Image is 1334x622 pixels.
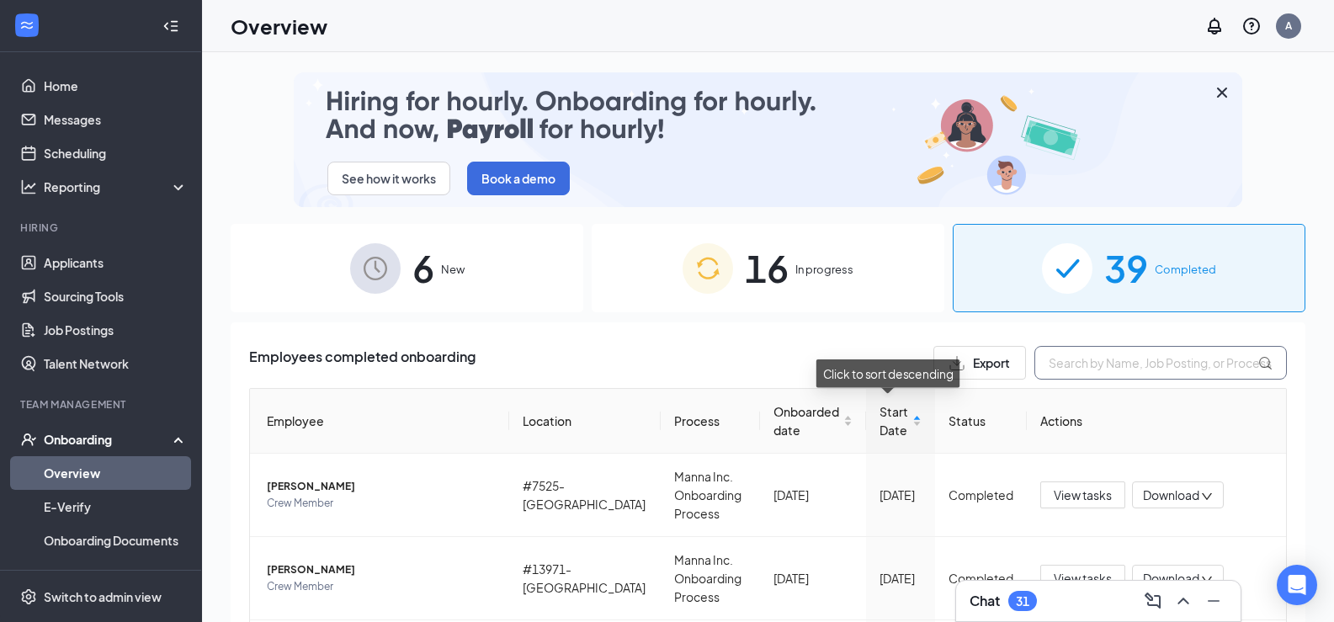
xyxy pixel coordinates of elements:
[815,359,961,387] div: Click to sort descending
[441,261,465,278] span: New
[1143,591,1163,611] svg: ComposeMessage
[412,239,434,297] span: 6
[267,495,496,512] span: Crew Member
[1212,82,1232,103] svg: Cross
[880,486,922,504] div: [DATE]
[1143,486,1199,504] span: Download
[760,389,866,454] th: Onboarded date
[773,402,840,439] span: Onboarded date
[773,569,853,587] div: [DATE]
[1155,261,1216,278] span: Completed
[267,578,496,595] span: Crew Member
[933,346,1026,380] button: Export
[661,537,760,620] td: Manna Inc. Onboarding Process
[509,389,661,454] th: Location
[1027,389,1286,454] th: Actions
[1173,591,1193,611] svg: ChevronUp
[1170,587,1197,614] button: ChevronUp
[44,178,189,195] div: Reporting
[1285,19,1292,33] div: A
[44,557,188,591] a: Activity log
[1204,16,1225,36] svg: Notifications
[19,17,35,34] svg: WorkstreamLogo
[1140,587,1167,614] button: ComposeMessage
[250,389,509,454] th: Employee
[44,431,173,448] div: Onboarding
[1200,587,1227,614] button: Minimize
[44,347,188,380] a: Talent Network
[20,397,184,412] div: Team Management
[1201,574,1213,586] span: down
[162,18,179,35] svg: Collapse
[880,569,922,587] div: [DATE]
[44,279,188,313] a: Sourcing Tools
[44,103,188,136] a: Messages
[249,346,476,380] span: Employees completed onboarding
[467,162,570,195] button: Book a demo
[880,402,909,439] span: Start Date
[20,431,37,448] svg: UserCheck
[327,162,450,195] button: See how it works
[1204,591,1224,611] svg: Minimize
[44,69,188,103] a: Home
[44,136,188,170] a: Scheduling
[44,524,188,557] a: Onboarding Documents
[1016,594,1029,609] div: 31
[20,178,37,195] svg: Analysis
[44,456,188,490] a: Overview
[20,221,184,235] div: Hiring
[661,389,760,454] th: Process
[773,486,853,504] div: [DATE]
[949,569,1013,587] div: Completed
[1241,16,1262,36] svg: QuestionInfo
[294,72,1242,207] img: payroll-small.gif
[509,537,661,620] td: #13971- [GEOGRAPHIC_DATA]
[1034,346,1287,380] input: Search by Name, Job Posting, or Process
[509,454,661,537] td: #7525- [GEOGRAPHIC_DATA]
[745,239,789,297] span: 16
[1040,565,1125,592] button: View tasks
[973,357,1010,369] span: Export
[44,246,188,279] a: Applicants
[1040,481,1125,508] button: View tasks
[44,490,188,524] a: E-Verify
[44,588,162,605] div: Switch to admin view
[1201,491,1213,502] span: down
[1277,565,1317,605] div: Open Intercom Messenger
[935,389,1027,454] th: Status
[1104,239,1148,297] span: 39
[267,478,496,495] span: [PERSON_NAME]
[20,588,37,605] svg: Settings
[267,561,496,578] span: [PERSON_NAME]
[661,454,760,537] td: Manna Inc. Onboarding Process
[44,313,188,347] a: Job Postings
[795,261,853,278] span: In progress
[970,592,1000,610] h3: Chat
[231,12,327,40] h1: Overview
[949,486,1013,504] div: Completed
[1143,570,1199,587] span: Download
[1054,569,1112,587] span: View tasks
[1054,486,1112,504] span: View tasks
